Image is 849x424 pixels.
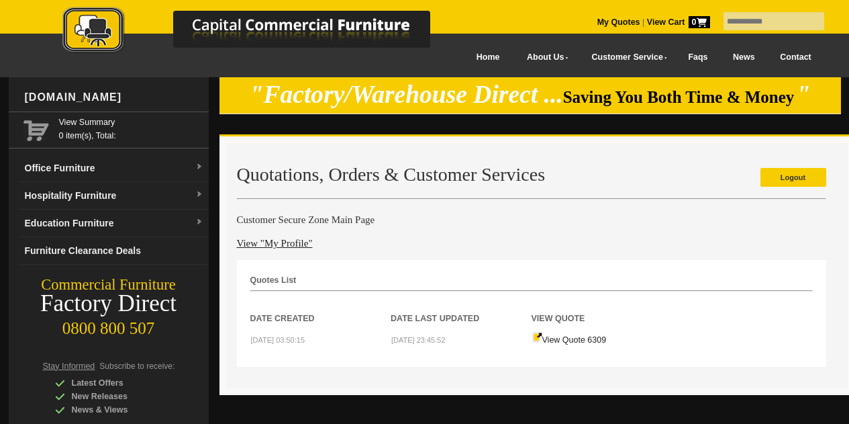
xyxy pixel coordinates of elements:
a: View Summary [59,116,203,129]
img: dropdown [195,163,203,171]
strong: View Cart [647,17,710,27]
span: Stay Informed [43,362,95,371]
strong: Quotes List [250,275,297,285]
a: News [720,42,767,73]
a: My Quotes [597,17,640,27]
div: Factory Direct [9,294,209,313]
div: 0800 800 507 [9,312,209,338]
a: View "My Profile" [237,238,313,249]
a: Logout [760,168,826,187]
img: Quote-icon [532,332,542,343]
div: Latest Offers [55,376,183,390]
h4: Customer Secure Zone Main Page [237,213,826,226]
a: About Us [512,42,577,73]
th: Date Last Updated [391,292,532,325]
a: Education Furnituredropdown [19,210,209,237]
a: Furniture Clearance Deals [19,237,209,265]
div: News & Views [55,403,183,417]
small: [DATE] 23:45:52 [391,336,446,344]
th: View Quote [532,292,672,325]
a: Office Furnituredropdown [19,155,209,182]
th: Date Created [250,292,391,325]
div: Commercial Furniture [9,275,209,294]
a: Capital Commercial Furniture Logo [26,7,495,60]
img: dropdown [195,191,203,199]
a: Faqs [676,42,721,73]
div: New Releases [55,390,183,403]
span: 0 item(s), Total: [59,116,203,140]
div: [DOMAIN_NAME] [19,77,209,118]
span: Saving You Both Time & Money [563,88,795,106]
a: Customer Service [577,42,675,73]
img: Capital Commercial Furniture Logo [26,7,495,56]
img: dropdown [195,218,203,226]
em: "Factory/Warehouse Direct ... [250,81,563,108]
span: Subscribe to receive: [99,362,174,371]
h2: Quotations, Orders & Customer Services [237,165,826,185]
a: View Quote 6309 [532,335,607,345]
span: 0 [689,16,710,28]
a: Contact [767,42,823,73]
a: View Cart0 [644,17,709,27]
a: Hospitality Furnituredropdown [19,182,209,210]
em: " [797,81,811,108]
small: [DATE] 03:50:15 [251,336,305,344]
